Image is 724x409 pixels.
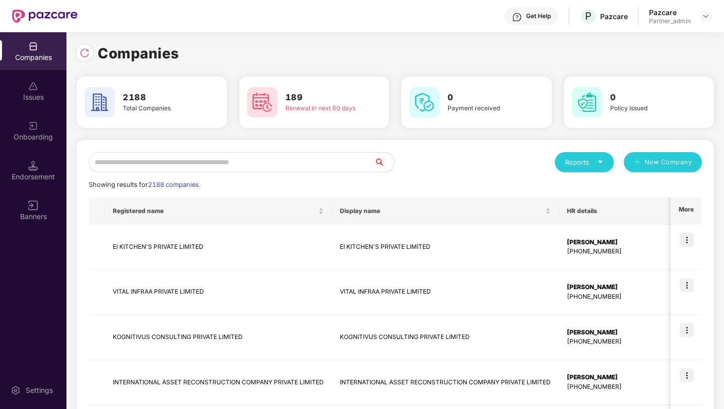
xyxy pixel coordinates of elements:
td: KOGNITIVUS CONSULTING PRIVATE LIMITED [332,315,559,360]
h3: 0 [610,91,685,104]
img: svg+xml;base64,PHN2ZyB3aWR0aD0iMTQuNSIgaGVpZ2h0PSIxNC41IiB2aWV3Qm94PSIwIDAgMTYgMTYiIGZpbGw9Im5vbm... [28,161,38,171]
img: svg+xml;base64,PHN2ZyBpZD0iSXNzdWVzX2Rpc2FibGVkIiB4bWxucz0iaHR0cDovL3d3dy53My5vcmcvMjAwMC9zdmciIH... [28,81,38,91]
img: svg+xml;base64,PHN2ZyB4bWxucz0iaHR0cDovL3d3dy53My5vcmcvMjAwMC9zdmciIHdpZHRoPSI2MCIgaGVpZ2h0PSI2MC... [572,87,602,117]
td: INTERNATIONAL ASSET RECONSTRUCTION COMPANY PRIVATE LIMITED [105,360,332,405]
div: Policy issued [610,104,685,113]
img: icon [680,368,694,382]
h3: 2188 [123,91,198,104]
img: svg+xml;base64,PHN2ZyBpZD0iRHJvcGRvd24tMzJ4MzIiIHhtbG5zPSJodHRwOi8vd3d3LnczLm9yZy8yMDAwL3N2ZyIgd2... [702,12,710,20]
th: Display name [332,197,559,225]
div: [PERSON_NAME] [567,373,670,382]
div: Total Companies [123,104,198,113]
th: HR details [559,197,678,225]
span: plus [634,159,640,167]
h1: Companies [98,42,179,64]
span: caret-down [597,159,604,165]
span: Registered name [113,207,316,215]
img: svg+xml;base64,PHN2ZyB4bWxucz0iaHR0cDovL3d3dy53My5vcmcvMjAwMC9zdmciIHdpZHRoPSI2MCIgaGVpZ2h0PSI2MC... [409,87,440,117]
div: Partner_admin [649,17,691,25]
td: KOGNITIVUS CONSULTING PRIVATE LIMITED [105,315,332,360]
button: search [374,152,395,172]
div: [PHONE_NUMBER] [567,292,670,302]
td: VITAL INFRAA PRIVATE LIMITED [332,270,559,315]
span: search [374,158,394,166]
div: Settings [23,385,56,395]
div: Payment received [448,104,523,113]
th: Registered name [105,197,332,225]
img: svg+xml;base64,PHN2ZyBpZD0iQ29tcGFuaWVzIiB4bWxucz0iaHR0cDovL3d3dy53My5vcmcvMjAwMC9zdmciIHdpZHRoPS... [28,41,38,51]
span: Display name [340,207,543,215]
div: [PERSON_NAME] [567,238,670,247]
div: [PHONE_NUMBER] [567,247,670,256]
img: icon [680,323,694,337]
img: icon [680,233,694,247]
div: Pazcare [600,12,628,21]
h3: 189 [285,91,360,104]
div: Pazcare [649,8,691,17]
div: Reports [565,157,604,167]
div: [PHONE_NUMBER] [567,337,670,347]
button: plusNew Company [624,152,702,172]
img: icon [680,278,694,292]
th: More [671,197,702,225]
img: svg+xml;base64,PHN2ZyBpZD0iSGVscC0zMngzMiIgeG1sbnM9Imh0dHA6Ly93d3cudzMub3JnLzIwMDAvc3ZnIiB3aWR0aD... [512,12,522,22]
span: Showing results for [89,181,200,188]
div: Renewal in next 60 days [285,104,360,113]
td: EI KITCHEN'S PRIVATE LIMITED [332,225,559,270]
div: [PERSON_NAME] [567,283,670,292]
div: [PHONE_NUMBER] [567,382,670,392]
span: P [585,10,592,22]
div: Get Help [526,12,551,20]
div: [PERSON_NAME] [567,328,670,337]
td: EI KITCHEN'S PRIVATE LIMITED [105,225,332,270]
h3: 0 [448,91,523,104]
img: svg+xml;base64,PHN2ZyBpZD0iUmVsb2FkLTMyeDMyIiB4bWxucz0iaHR0cDovL3d3dy53My5vcmcvMjAwMC9zdmciIHdpZH... [80,48,90,58]
td: INTERNATIONAL ASSET RECONSTRUCTION COMPANY PRIVATE LIMITED [332,360,559,405]
span: 2188 companies. [148,181,200,188]
img: svg+xml;base64,PHN2ZyB4bWxucz0iaHR0cDovL3d3dy53My5vcmcvMjAwMC9zdmciIHdpZHRoPSI2MCIgaGVpZ2h0PSI2MC... [85,87,115,117]
img: svg+xml;base64,PHN2ZyB4bWxucz0iaHR0cDovL3d3dy53My5vcmcvMjAwMC9zdmciIHdpZHRoPSI2MCIgaGVpZ2h0PSI2MC... [247,87,277,117]
td: VITAL INFRAA PRIVATE LIMITED [105,270,332,315]
img: svg+xml;base64,PHN2ZyB3aWR0aD0iMTYiIGhlaWdodD0iMTYiIHZpZXdCb3g9IjAgMCAxNiAxNiIgZmlsbD0ibm9uZSIgeG... [28,200,38,211]
img: New Pazcare Logo [12,10,78,23]
img: svg+xml;base64,PHN2ZyBpZD0iU2V0dGluZy0yMHgyMCIgeG1sbnM9Imh0dHA6Ly93d3cudzMub3JnLzIwMDAvc3ZnIiB3aW... [11,385,21,395]
img: svg+xml;base64,PHN2ZyB3aWR0aD0iMjAiIGhlaWdodD0iMjAiIHZpZXdCb3g9IjAgMCAyMCAyMCIgZmlsbD0ibm9uZSIgeG... [28,121,38,131]
span: New Company [644,157,692,167]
